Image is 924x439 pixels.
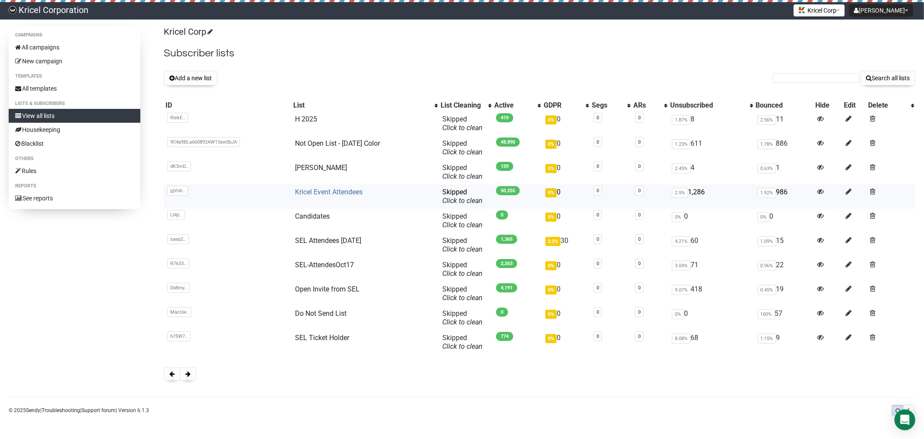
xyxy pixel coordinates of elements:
[542,306,590,330] td: 0
[542,160,590,184] td: 0
[544,101,581,110] div: GDPR
[545,334,557,343] span: 0%
[668,209,754,233] td: 0
[295,164,347,172] a: [PERSON_NAME]
[542,330,590,354] td: 0
[597,164,599,169] a: 0
[754,209,814,233] td: 0
[545,261,557,270] span: 0%
[442,172,483,180] a: Click to clean
[545,285,557,295] span: 0%
[295,188,363,196] a: Kricel Event Attendees
[167,161,191,171] span: dK3mD..
[542,184,590,209] td: 0
[638,212,641,218] a: 0
[442,236,483,253] span: Skipped
[496,113,513,122] span: 419
[442,334,483,351] span: Skipped
[668,99,754,111] th: Unsubscribed: No sort applied, activate to apply an ascending sort
[545,310,557,319] span: 0%
[9,181,140,191] li: Reports
[442,294,483,302] a: Click to clean
[849,4,913,16] button: [PERSON_NAME]
[758,334,776,344] span: 1.15%
[816,101,841,110] div: Hide
[754,136,814,160] td: 886
[638,236,641,242] a: 0
[842,99,866,111] th: Edit: No sort applied, sorting is disabled
[26,407,40,413] a: Sendy
[754,257,814,282] td: 22
[542,111,590,136] td: 0
[597,285,599,291] a: 0
[860,71,915,85] button: Search all lists
[496,332,513,341] span: 774
[597,236,599,242] a: 0
[295,236,361,245] a: SEL Attendees [DATE]
[756,101,812,110] div: Bounced
[754,184,814,209] td: 986
[442,318,483,326] a: Click to clean
[638,188,641,193] a: 0
[442,245,483,253] a: Click to clean
[167,331,191,341] span: h75W7..
[9,123,140,137] a: Housekeeping
[295,139,380,147] a: Not Open List - [DATE] Color
[754,282,814,306] td: 19
[597,212,599,218] a: 0
[442,212,483,229] span: Skipped
[758,115,776,125] span: 2.56%
[442,124,483,132] a: Click to clean
[292,99,439,111] th: List: No sort applied, activate to apply an ascending sort
[442,309,483,326] span: Skipped
[496,283,517,292] span: 4,191
[542,257,590,282] td: 0
[295,115,317,123] a: H 2025
[668,111,754,136] td: 8
[545,213,557,222] span: 0%
[597,139,599,145] a: 0
[167,234,189,244] span: saep2..
[668,257,754,282] td: 71
[758,188,776,198] span: 1.92%
[758,285,776,295] span: 0.45%
[496,308,508,317] span: 0
[754,160,814,184] td: 1
[496,186,520,195] span: 50,255
[672,285,691,295] span: 9.07%
[672,188,688,198] span: 2.5%
[165,101,290,110] div: ID
[754,111,814,136] td: 11
[167,210,185,220] span: lJ4jr..
[754,306,814,330] td: 57
[496,138,520,147] span: 48,890
[844,101,865,110] div: Edit
[9,54,140,68] a: New campaign
[542,99,590,111] th: GDPR: No sort applied, activate to apply an ascending sort
[442,115,483,132] span: Skipped
[668,233,754,257] td: 60
[442,197,483,205] a: Click to clean
[638,164,641,169] a: 0
[9,109,140,123] a: View all lists
[542,136,590,160] td: 0
[167,259,189,269] span: R7633..
[442,164,483,180] span: Skipped
[9,406,149,415] p: © 2025 | | | Version 6.1.3
[545,115,557,124] span: 0%
[9,6,16,14] img: 79b6858f2fdb6f0bdcc40461c13748f9
[668,160,754,184] td: 4
[758,139,776,149] span: 1.78%
[295,309,347,318] a: Do Not Send List
[672,164,691,174] span: 2.45%
[638,334,641,339] a: 0
[442,269,483,278] a: Click to clean
[895,410,915,430] div: Open Intercom Messenger
[798,7,805,13] img: favicons
[632,99,668,111] th: ARs: No sort applied, activate to apply an ascending sort
[758,261,776,271] span: 0.96%
[542,282,590,306] td: 0
[496,235,517,244] span: 1,365
[668,184,754,209] td: 1,286
[496,259,517,268] span: 2,263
